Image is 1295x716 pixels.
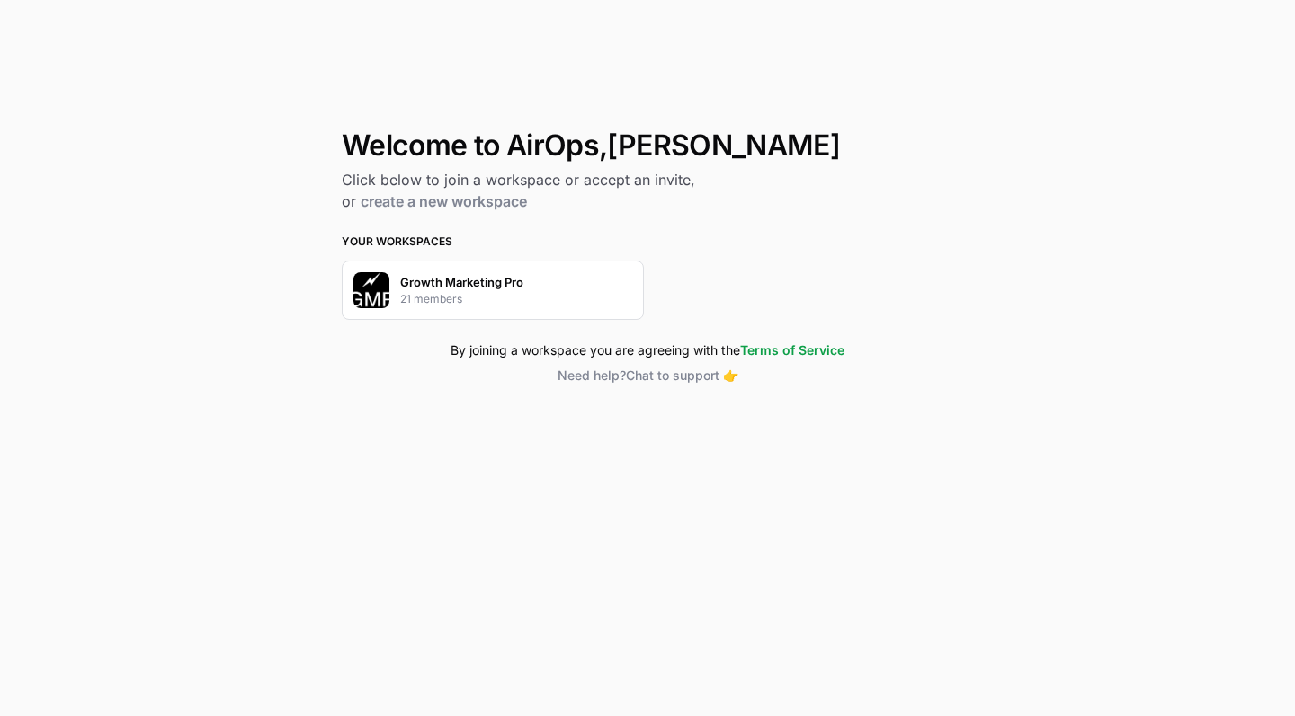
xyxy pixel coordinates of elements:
[342,341,953,359] div: By joining a workspace you are agreeing with the
[353,272,389,308] img: Company Logo
[342,129,953,162] h1: Welcome to AirOps, [PERSON_NAME]
[361,192,527,210] a: create a new workspace
[342,234,953,250] h3: Your Workspaces
[400,273,523,291] p: Growth Marketing Pro
[400,291,462,307] p: 21 members
[626,367,738,383] span: Chat to support 👉
[558,367,626,383] span: Need help?
[342,367,953,385] button: Need help?Chat to support 👉
[342,169,953,212] h2: Click below to join a workspace or accept an invite, or
[342,261,644,320] button: Company LogoGrowth Marketing Pro21 members
[740,342,844,358] a: Terms of Service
